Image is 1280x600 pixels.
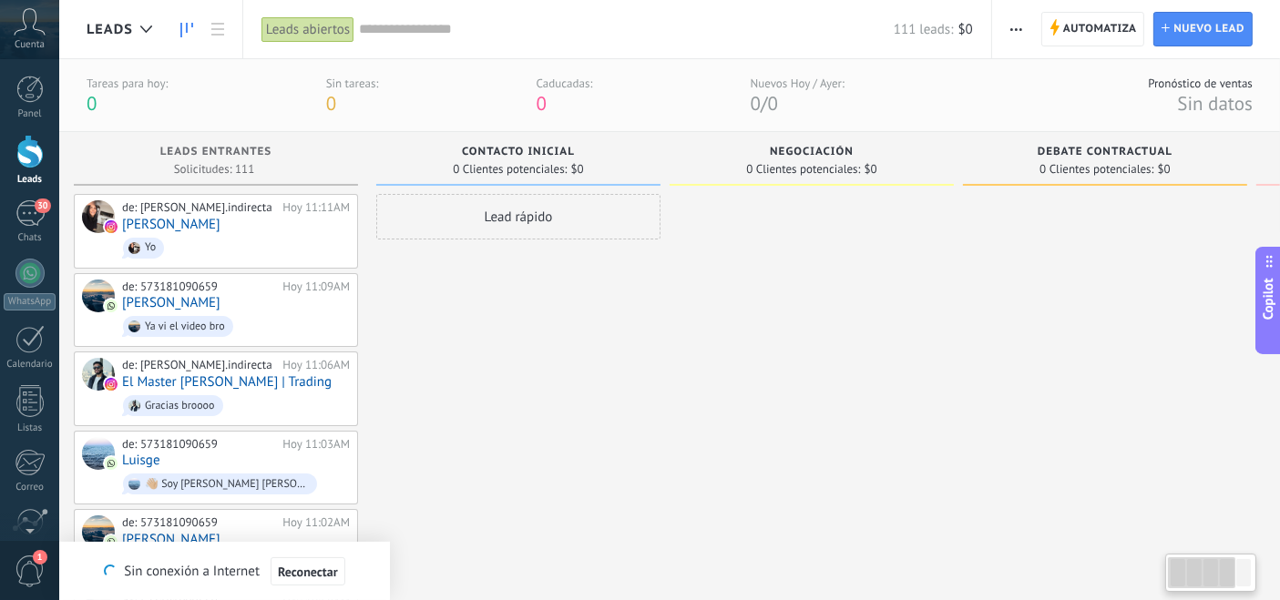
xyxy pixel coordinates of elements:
[1260,278,1278,320] span: Copilot
[174,164,255,175] span: Solicitudes: 111
[105,220,118,233] img: instagram.svg
[122,437,276,452] div: de: 573181090659
[751,91,761,116] span: 0
[1038,146,1172,158] span: Debate contractual
[761,91,767,116] span: /
[4,232,56,244] div: Chats
[104,556,344,586] div: Sin conexión a Internet
[4,359,56,371] div: Calendario
[462,146,575,158] span: Contacto inicial
[4,293,56,310] div: WhatsApp
[4,482,56,493] div: Correo
[894,21,954,38] span: 111 leads:
[122,217,220,232] a: [PERSON_NAME]
[145,478,309,491] div: 👋🏼 Soy [PERSON_NAME] [PERSON_NAME] quiero mostrarte el mismo camino que me llevó de cero a factur...
[4,108,56,120] div: Panel
[537,76,593,91] div: Caducadas:
[83,146,349,161] div: Leads Entrantes
[87,91,97,116] span: 0
[122,280,276,294] div: de: 573181090659
[679,146,945,161] div: Negociación
[82,280,115,312] div: Joseph Leon
[571,164,584,175] span: $0
[282,280,350,294] div: Hoy 11:09AM
[271,557,345,586] button: Reconectar
[1177,91,1253,116] span: Sin datos
[1153,12,1253,46] a: Nuevo lead
[122,374,332,390] a: El Master [PERSON_NAME] | Trading
[282,515,350,530] div: Hoy 11:02AM
[768,91,778,116] span: 0
[1158,164,1171,175] span: $0
[865,164,877,175] span: $0
[972,146,1238,161] div: Debate contractual
[1041,12,1145,46] a: Automatiza
[278,565,338,578] span: Reconectar
[122,515,276,530] div: de: 573181090659
[4,174,56,186] div: Leads
[770,146,854,158] span: Negociación
[537,91,547,116] span: 0
[1148,76,1253,91] div: Pronóstico de ventas
[746,164,860,175] span: 0 Clientes potenciales:
[82,515,115,548] div: Lorely Yohana
[202,12,233,47] a: Lista
[326,91,336,116] span: 0
[87,21,133,38] span: Leads
[1063,13,1137,46] span: Automatiza
[1039,164,1153,175] span: 0 Clientes potenciales:
[87,76,168,91] div: Tareas para hoy:
[122,295,220,310] a: [PERSON_NAME]
[385,146,651,161] div: Contacto inicial
[282,200,350,215] div: Hoy 11:11AM
[122,453,160,468] a: Luisge
[453,164,567,175] span: 0 Clientes potenciales:
[1173,13,1244,46] span: Nuevo lead
[326,76,379,91] div: Sin tareas:
[145,400,215,412] div: Gracias broooo
[105,535,118,548] img: com.amocrm.amocrmwa.svg
[171,12,202,47] a: Leads
[82,437,115,470] div: Luisge
[122,200,276,215] div: de: [PERSON_NAME].indirecta
[282,358,350,372] div: Hoy 11:06AM
[145,241,156,254] div: Yo
[105,457,118,470] img: com.amocrm.amocrmwa.svg
[15,39,45,51] span: Cuenta
[1003,12,1029,46] button: Más
[958,21,973,38] span: $0
[105,300,118,312] img: com.amocrm.amocrmwa.svg
[160,146,272,158] span: Leads Entrantes
[751,76,845,91] div: Nuevos Hoy / Ayer:
[261,16,354,43] div: Leads abiertos
[105,378,118,391] img: instagram.svg
[35,198,50,213] span: 30
[82,358,115,391] div: El Master Monroy | Trading
[33,550,47,564] span: 1
[122,358,276,372] div: de: [PERSON_NAME].indirecta
[122,532,220,547] a: [PERSON_NAME]
[376,194,660,239] div: Lead rápido
[282,437,350,452] div: Hoy 11:03AM
[4,422,56,434] div: Listas
[82,200,115,233] div: Aleida Gaona Molina
[145,320,225,333] div: Ya vi el video bro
